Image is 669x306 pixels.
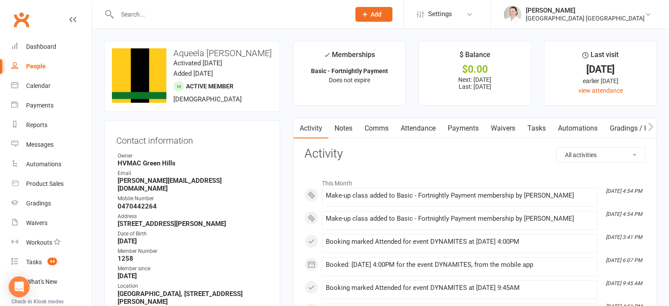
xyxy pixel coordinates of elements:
strong: [DATE] [118,272,268,280]
div: Dashboard [26,43,56,50]
span: Active member [186,83,233,90]
strong: [STREET_ADDRESS][PERSON_NAME] [118,220,268,228]
div: Booking marked Attended for event DYNAMITES at [DATE] 9:45AM [326,284,594,292]
strong: Basic - Fortnightly Payment [311,67,388,74]
div: Product Sales [26,180,64,187]
div: Date of Birth [118,230,268,238]
span: 44 [47,258,57,265]
span: Settings [428,4,452,24]
div: Member since [118,265,268,273]
p: Next: [DATE] Last: [DATE] [427,76,523,90]
strong: 0470442264 [118,202,268,210]
a: Tasks 44 [11,252,92,272]
a: Clubworx [10,9,32,30]
div: [DATE] [552,65,649,74]
a: Automations [11,155,92,174]
i: [DATE] 9:45 AM [606,280,642,286]
a: Product Sales [11,174,92,194]
div: Email [118,169,268,178]
strong: [GEOGRAPHIC_DATA], [STREET_ADDRESS][PERSON_NAME] [118,290,268,306]
a: Waivers [11,213,92,233]
div: Open Intercom Messenger [9,276,30,297]
a: Comms [358,118,395,138]
div: Memberships [324,49,375,65]
div: Calendar [26,82,51,89]
i: ✓ [324,51,330,59]
time: Activated [DATE] [173,59,222,67]
div: $ Balance [460,49,490,65]
div: Waivers [26,219,47,226]
a: Dashboard [11,37,92,57]
a: Gradings [11,194,92,213]
div: Gradings [26,200,51,207]
div: People [26,63,46,70]
time: Added [DATE] [173,70,213,77]
div: Payments [26,102,54,109]
a: Payments [442,118,485,138]
li: This Month [304,174,645,188]
h3: Activity [304,147,645,161]
img: thumb_image1759380684.png [504,6,521,23]
div: Location [118,282,268,290]
div: Member Number [118,247,268,256]
span: [DEMOGRAPHIC_DATA] [173,95,242,103]
a: Payments [11,96,92,115]
div: Reports [26,121,47,128]
a: Attendance [395,118,442,138]
i: [DATE] 4:54 PM [606,211,642,217]
a: Reports [11,115,92,135]
i: [DATE] 6:07 PM [606,257,642,263]
div: Mobile Number [118,195,268,203]
span: Add [371,11,382,18]
img: image1756183928.png [112,48,166,103]
div: Tasks [26,259,42,266]
a: What's New [11,272,92,292]
div: Booked: [DATE] 4:00PM for the event DYNAMITES, from the mobile app [326,261,594,269]
div: Automations [26,161,61,168]
strong: 1258 [118,255,268,262]
strong: [PERSON_NAME][EMAIL_ADDRESS][DOMAIN_NAME] [118,177,268,192]
a: Automations [552,118,604,138]
input: Search... [115,8,344,20]
div: Messages [26,141,54,148]
a: view attendance [578,87,623,94]
div: Make-up class added to Basic - Fortnightly Payment membership by [PERSON_NAME] [326,192,594,199]
strong: [DATE] [118,237,268,245]
div: [PERSON_NAME] [526,7,645,14]
strong: HVMAC Green Hills [118,159,268,167]
a: Calendar [11,76,92,96]
a: Notes [328,118,358,138]
div: What's New [26,278,57,285]
a: People [11,57,92,76]
a: Activity [294,118,328,138]
div: Make-up class added to Basic - Fortnightly Payment membership by [PERSON_NAME] [326,215,594,222]
i: [DATE] 4:54 PM [606,188,642,194]
span: Does not expire [329,77,370,84]
div: Last visit [582,49,618,65]
div: [GEOGRAPHIC_DATA] [GEOGRAPHIC_DATA] [526,14,645,22]
a: Tasks [521,118,552,138]
a: Waivers [485,118,521,138]
h3: Contact information [116,132,268,145]
div: $0.00 [427,65,523,74]
div: earlier [DATE] [552,76,649,86]
div: Owner [118,152,268,160]
div: Workouts [26,239,52,246]
a: Workouts [11,233,92,252]
h3: Aqueela [PERSON_NAME] [112,48,273,58]
div: Booking marked Attended for event DYNAMITES at [DATE] 4:00PM [326,238,594,245]
i: [DATE] 3:41 PM [606,234,642,240]
div: Address [118,212,268,221]
a: Messages [11,135,92,155]
button: Add [355,7,392,22]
